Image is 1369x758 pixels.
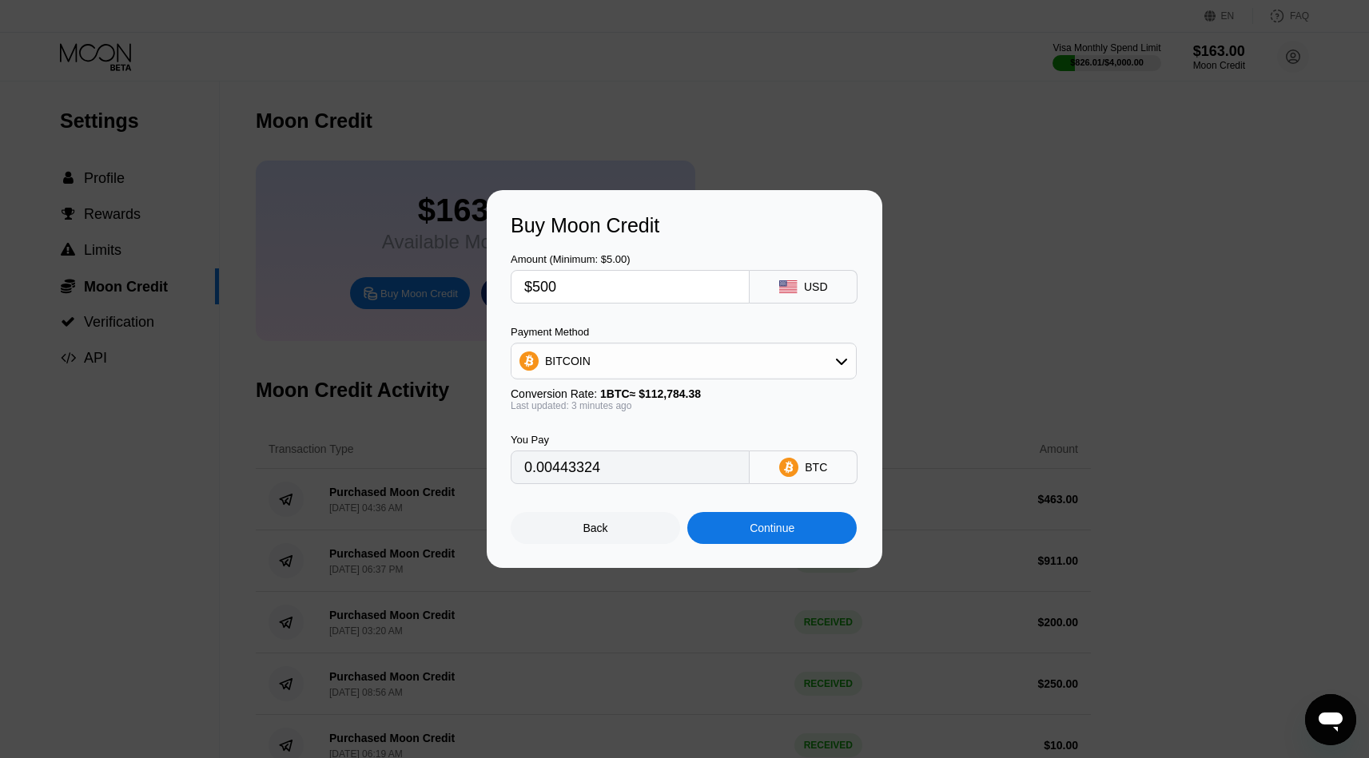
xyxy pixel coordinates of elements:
div: Buy Moon Credit [511,214,858,237]
div: BTC [805,461,827,474]
div: BITCOIN [511,345,856,377]
iframe: Button to launch messaging window [1305,694,1356,745]
div: Amount (Minimum: $5.00) [511,253,750,265]
span: 1 BTC ≈ $112,784.38 [600,387,701,400]
div: Continue [687,512,857,544]
div: Back [583,522,608,534]
div: You Pay [511,434,750,446]
div: Conversion Rate: [511,387,857,400]
div: USD [804,280,828,293]
div: Payment Method [511,326,857,338]
div: Back [511,512,680,544]
div: Last updated: 3 minutes ago [511,400,857,411]
input: $0.00 [524,271,736,303]
div: Continue [750,522,794,534]
div: BITCOIN [545,355,591,367]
